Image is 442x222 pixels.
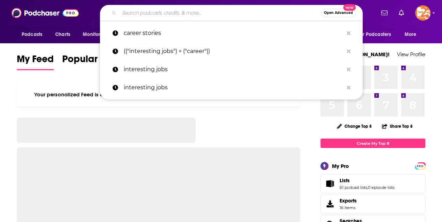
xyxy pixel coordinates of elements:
[320,174,425,193] span: Lists
[415,5,430,21] button: Show profile menu
[340,177,350,184] span: Lists
[367,185,368,190] span: ,
[368,185,394,190] a: 0 episode lists
[22,30,42,39] span: Podcasts
[78,28,117,41] button: open menu
[340,205,357,210] span: 16 items
[119,7,321,18] input: Search podcasts, credits, & more...
[382,119,413,133] button: Share Top 8
[17,28,51,41] button: open menu
[62,53,122,69] span: Popular Feed
[320,139,425,148] a: Create My Top 8
[100,79,363,97] a: interesting jobs
[83,30,108,39] span: Monitoring
[340,185,367,190] a: 61 podcast lists
[124,42,343,60] p: (("interesting jobs") + ("career"))
[340,177,394,184] a: Lists
[51,28,74,41] a: Charts
[340,198,357,204] span: Exports
[12,6,79,20] img: Podchaser - Follow, Share and Rate Podcasts
[62,53,122,70] a: Popular Feed
[415,5,430,21] span: Logged in as kerrifulks
[323,199,337,209] span: Exports
[124,24,343,42] p: career stories
[353,28,401,41] button: open menu
[324,11,353,15] span: Open Advanced
[396,7,407,19] a: Show notifications dropdown
[100,60,363,79] a: interesting jobs
[100,5,363,21] div: Search podcasts, credits, & more...
[332,163,349,169] div: My Pro
[400,28,425,41] button: open menu
[333,122,376,131] button: Change Top 8
[323,179,337,188] a: Lists
[343,4,356,11] span: New
[321,9,356,17] button: Open AdvancedNew
[416,163,424,169] span: PRO
[415,5,430,21] img: User Profile
[320,194,425,213] a: Exports
[55,30,70,39] span: Charts
[405,30,416,39] span: More
[397,51,425,58] a: View Profile
[357,30,391,39] span: For Podcasters
[100,42,363,60] a: (("interesting jobs") + ("career"))
[416,163,424,168] a: PRO
[378,7,390,19] a: Show notifications dropdown
[100,24,363,42] a: career stories
[124,60,343,79] p: interesting jobs
[17,53,54,69] span: My Feed
[17,83,300,106] div: Your personalized Feed is curated based on the Podcasts, Creators, Users, and Lists that you Follow.
[17,53,54,70] a: My Feed
[124,79,343,97] p: interesting jobs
